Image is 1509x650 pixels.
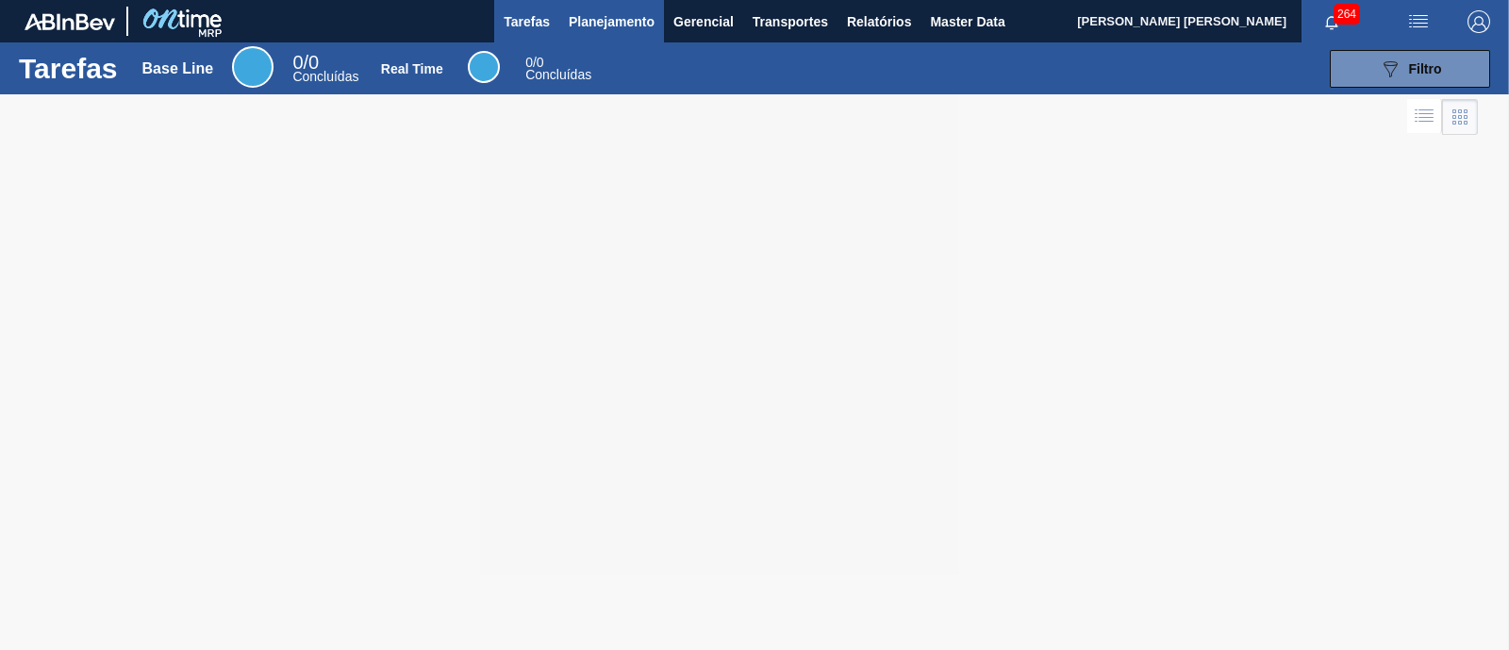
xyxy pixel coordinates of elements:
[504,10,550,33] span: Tarefas
[292,69,358,84] span: Concluídas
[381,61,443,76] div: Real Time
[1330,50,1490,88] button: Filtro
[753,10,828,33] span: Transportes
[525,67,591,82] span: Concluídas
[847,10,911,33] span: Relatórios
[1468,10,1490,33] img: Logout
[525,57,591,81] div: Real Time
[673,10,734,33] span: Gerencial
[142,60,214,77] div: Base Line
[292,52,303,73] span: 0
[1334,4,1360,25] span: 264
[525,55,533,70] span: 0
[1302,8,1362,35] button: Notificações
[468,51,500,83] div: Real Time
[930,10,1004,33] span: Master Data
[1407,10,1430,33] img: userActions
[292,55,358,83] div: Base Line
[1409,61,1442,76] span: Filtro
[19,58,118,79] h1: Tarefas
[292,52,319,73] span: / 0
[25,13,115,30] img: TNhmsLtSVTkK8tSr43FrP2fwEKptu5GPRR3wAAAABJRU5ErkJggg==
[569,10,655,33] span: Planejamento
[232,46,274,88] div: Base Line
[525,55,543,70] span: / 0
